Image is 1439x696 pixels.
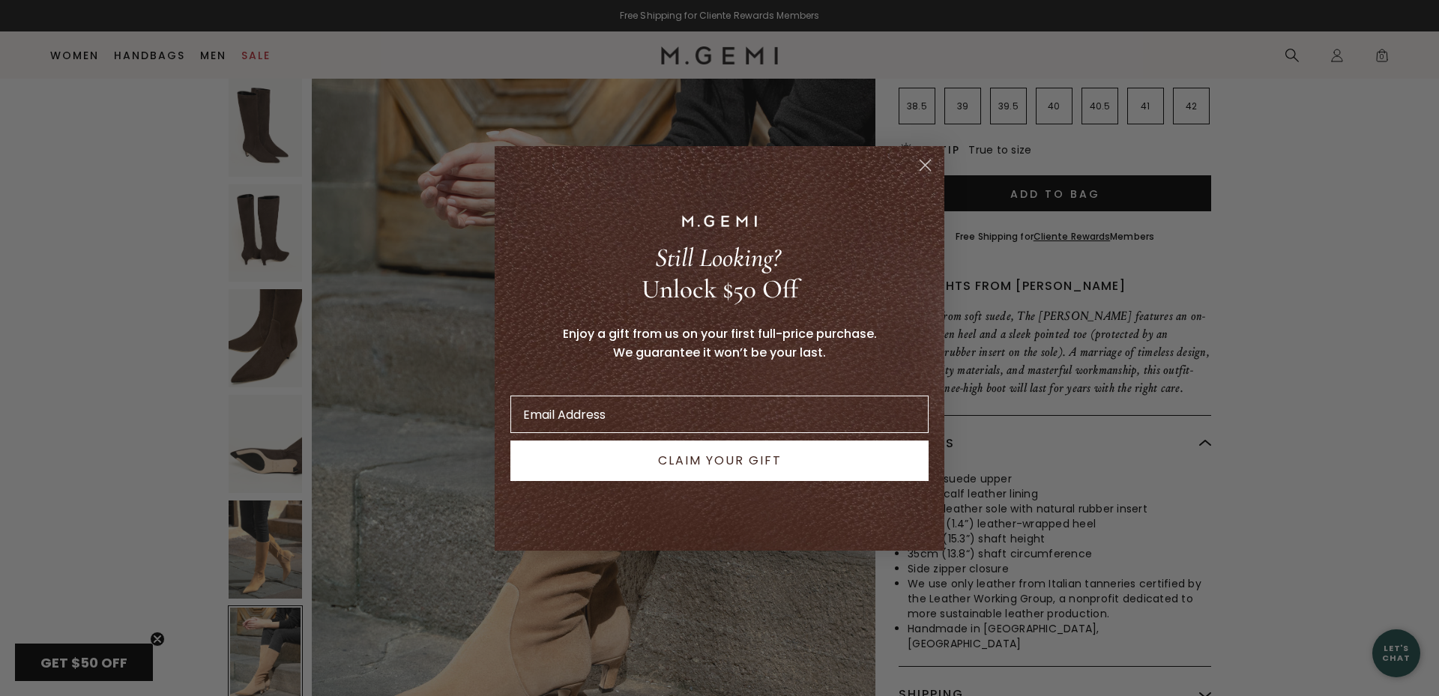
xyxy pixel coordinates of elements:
input: Email Address [510,396,929,433]
button: CLAIM YOUR GIFT [510,441,929,481]
span: Enjoy a gift from us on your first full-price purchase. We guarantee it won’t be your last. [563,325,877,361]
button: Close dialog [912,152,938,178]
span: Unlock $50 Off [642,273,798,305]
img: M.GEMI [682,215,757,227]
span: Still Looking? [655,242,780,273]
